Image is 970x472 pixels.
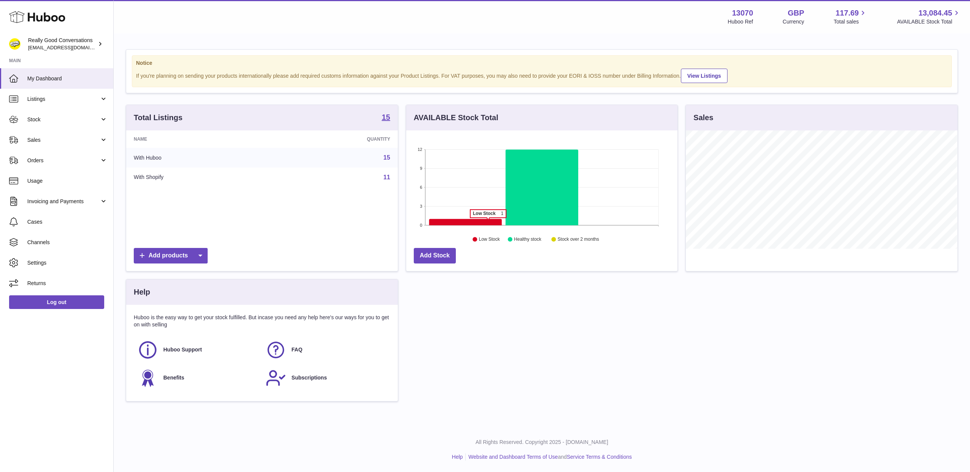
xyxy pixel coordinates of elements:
span: Total sales [834,18,867,25]
div: Really Good Conversations [28,37,96,51]
tspan: Low Stock [473,211,496,216]
a: Website and Dashboard Terms of Use [468,454,558,460]
a: Huboo Support [138,340,258,360]
a: Help [452,454,463,460]
span: Settings [27,259,108,267]
img: hello@reallygoodconversations.co [9,38,20,50]
a: Add Stock [414,248,456,263]
text: 12 [418,147,422,152]
span: [EMAIL_ADDRESS][DOMAIN_NAME] [28,44,111,50]
tspan: 1 [501,211,504,216]
text: Stock over 2 months [558,237,599,242]
a: Benefits [138,368,258,388]
h3: AVAILABLE Stock Total [414,113,498,123]
a: 15 [382,113,390,122]
span: 117.69 [835,8,859,18]
span: Sales [27,136,100,144]
div: Currency [783,18,804,25]
text: 3 [420,204,422,209]
strong: 13070 [732,8,753,18]
a: Subscriptions [266,368,386,388]
th: Name [126,130,272,148]
span: Stock [27,116,100,123]
span: Subscriptions [291,374,327,381]
a: Add products [134,248,208,263]
span: Orders [27,157,100,164]
span: Huboo Support [163,346,202,353]
span: Invoicing and Payments [27,198,100,205]
div: Huboo Ref [728,18,753,25]
text: Low Stock [479,237,500,242]
p: All Rights Reserved. Copyright 2025 - [DOMAIN_NAME] [120,439,964,446]
a: Log out [9,295,104,309]
text: 9 [420,166,422,171]
td: With Shopify [126,168,272,187]
span: Benefits [163,374,184,381]
div: If you're planning on sending your products internationally please add required customs informati... [136,67,948,83]
text: 0 [420,223,422,227]
span: Listings [27,96,100,103]
a: 13,084.45 AVAILABLE Stock Total [897,8,961,25]
h3: Sales [693,113,713,123]
span: My Dashboard [27,75,108,82]
strong: 15 [382,113,390,121]
a: 117.69 Total sales [834,8,867,25]
p: Huboo is the easy way to get your stock fulfilled. But incase you need any help here's our ways f... [134,314,390,328]
td: With Huboo [126,148,272,168]
a: FAQ [266,340,386,360]
h3: Total Listings [134,113,183,123]
li: and [466,453,632,461]
strong: Notice [136,60,948,67]
span: 13,084.45 [918,8,952,18]
a: 11 [383,174,390,180]
text: Healthy stock [514,237,542,242]
span: AVAILABLE Stock Total [897,18,961,25]
strong: GBP [788,8,804,18]
a: View Listings [681,69,727,83]
h3: Help [134,287,150,297]
a: Service Terms & Conditions [567,454,632,460]
text: 6 [420,185,422,190]
a: 15 [383,154,390,161]
span: Usage [27,177,108,185]
span: Cases [27,218,108,226]
span: FAQ [291,346,302,353]
th: Quantity [272,130,397,148]
span: Channels [27,239,108,246]
span: Returns [27,280,108,287]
